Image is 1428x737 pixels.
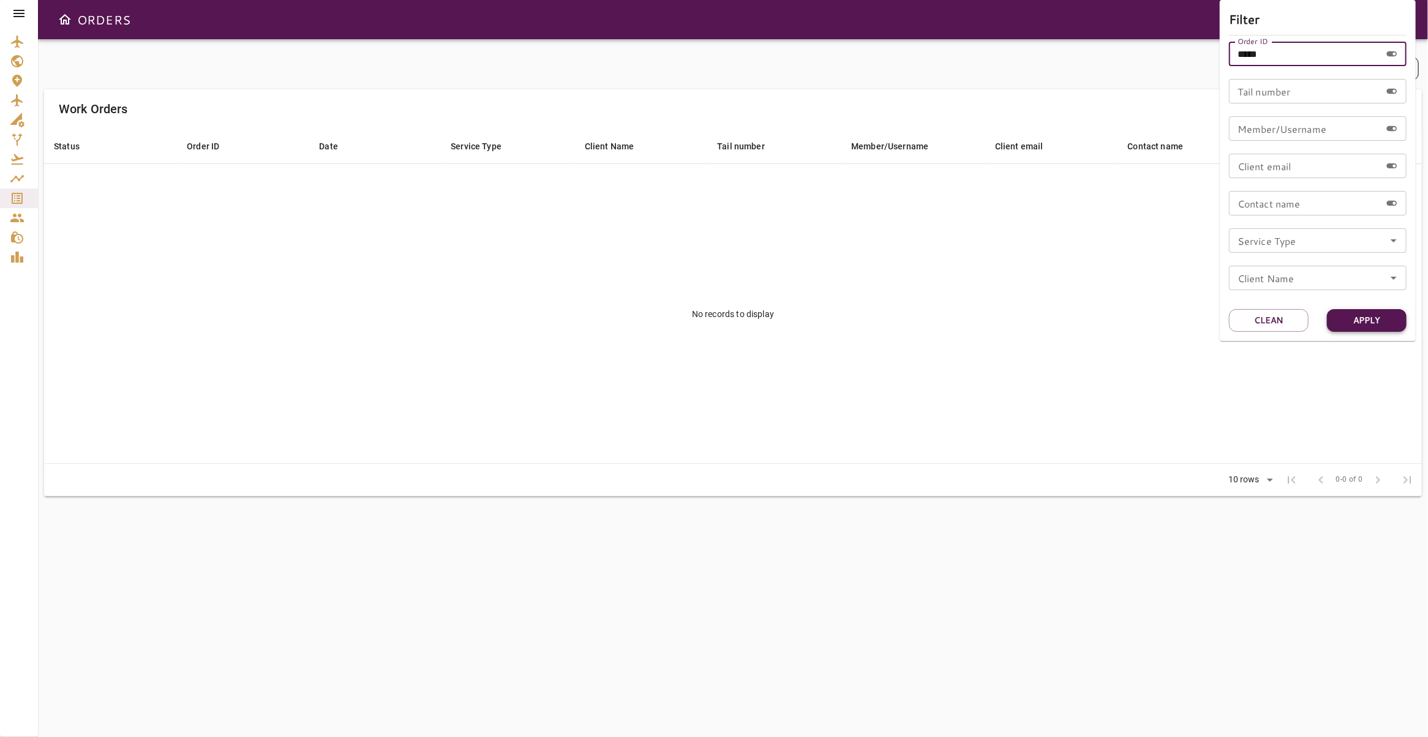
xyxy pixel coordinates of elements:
[1385,269,1402,286] button: Open
[1229,9,1407,29] h6: Filter
[1229,309,1309,332] button: Clean
[1385,232,1402,249] button: Open
[1327,309,1407,332] button: Apply
[1238,36,1268,47] label: Order ID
